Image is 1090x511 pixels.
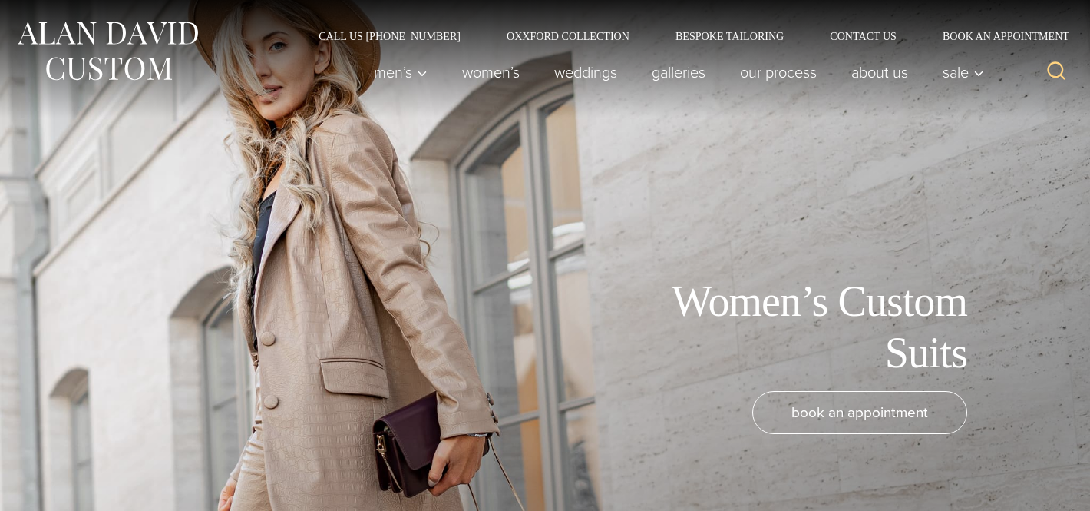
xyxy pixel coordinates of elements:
[635,57,723,88] a: Galleries
[1038,54,1075,91] button: View Search Form
[622,276,967,379] h1: Women’s Custom Suits
[752,391,967,434] a: book an appointment
[807,31,920,41] a: Contact Us
[723,57,834,88] a: Our Process
[374,65,428,80] span: Men’s
[357,57,993,88] nav: Primary Navigation
[484,31,652,41] a: Oxxford Collection
[943,65,984,80] span: Sale
[920,31,1075,41] a: Book an Appointment
[296,31,484,41] a: Call Us [PHONE_NUMBER]
[15,17,200,85] img: Alan David Custom
[834,57,926,88] a: About Us
[445,57,537,88] a: Women’s
[537,57,635,88] a: weddings
[296,31,1075,41] nav: Secondary Navigation
[791,401,928,423] span: book an appointment
[652,31,807,41] a: Bespoke Tailoring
